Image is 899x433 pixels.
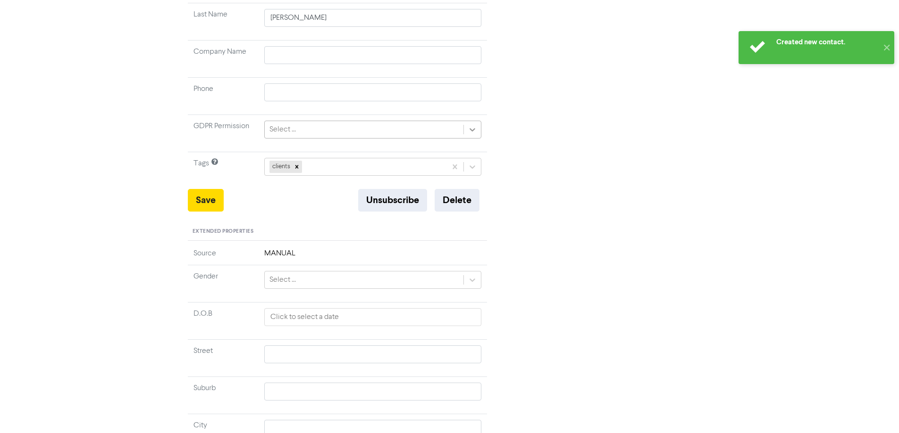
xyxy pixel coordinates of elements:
td: Tags [188,152,259,189]
td: MANUAL [259,248,487,265]
div: Select ... [269,274,296,286]
td: Last Name [188,3,259,41]
td: Phone [188,78,259,115]
td: D.O.B [188,302,259,339]
td: Source [188,248,259,265]
div: Select ... [269,124,296,135]
td: Street [188,339,259,376]
div: Extended Properties [188,223,487,241]
td: Suburb [188,376,259,414]
input: Click to select a date [264,308,482,326]
button: Save [188,189,224,212]
td: GDPR Permission [188,115,259,152]
div: Created new contact. [776,37,878,47]
div: clients [269,161,292,173]
iframe: Chat Widget [852,388,899,433]
button: Delete [435,189,479,212]
td: Company Name [188,41,259,78]
td: Gender [188,265,259,302]
button: Unsubscribe [358,189,427,212]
